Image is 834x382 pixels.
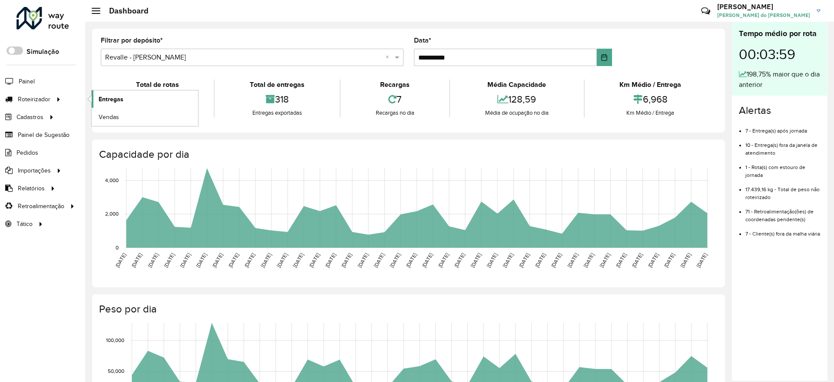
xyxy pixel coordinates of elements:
div: 128,59 [452,90,581,109]
text: [DATE] [308,252,321,269]
span: Retroalimentação [18,202,64,211]
span: Relatórios [18,184,45,193]
div: 00:03:59 [739,40,821,69]
h4: Capacidade por dia [99,148,716,161]
text: [DATE] [437,252,450,269]
div: Total de rotas [103,80,212,90]
text: [DATE] [647,252,659,269]
div: 318 [217,90,337,109]
span: Roteirizador [18,95,50,104]
text: [DATE] [663,252,675,269]
li: 1 - Rota(s) com estouro de jornada [745,157,821,179]
text: [DATE] [114,252,127,269]
text: [DATE] [324,252,337,269]
text: 0 [116,245,119,250]
a: Entregas [92,90,198,108]
text: [DATE] [615,252,627,269]
div: Média de ocupação no dia [452,109,581,117]
text: [DATE] [130,252,143,269]
div: Média Capacidade [452,80,581,90]
span: Entregas [99,95,123,104]
button: Choose Date [597,49,612,66]
div: Entregas exportadas [217,109,337,117]
text: [DATE] [211,252,224,269]
text: [DATE] [679,252,692,269]
label: Simulação [26,47,59,57]
text: [DATE] [502,252,514,269]
div: Tempo médio por rota [739,28,821,40]
span: Tático [17,219,33,229]
label: Data [414,35,431,46]
text: [DATE] [534,252,546,269]
span: Clear all [385,52,393,63]
span: Pedidos [17,148,38,157]
text: 100,000 [106,337,124,343]
text: [DATE] [405,252,417,269]
span: Vendas [99,113,119,122]
text: [DATE] [357,252,369,269]
text: [DATE] [340,252,353,269]
text: [DATE] [260,252,272,269]
li: 7 - Cliente(s) fora da malha viária [745,223,821,238]
text: [DATE] [470,252,482,269]
text: 2,000 [105,211,119,217]
text: [DATE] [195,252,208,269]
div: 7 [343,90,447,109]
span: Painel [19,77,35,86]
text: [DATE] [146,252,159,269]
h4: Peso por dia [99,303,716,316]
div: Recargas [343,80,447,90]
div: Km Médio / Entrega [587,80,714,90]
li: 71 - Retroalimentação(ões) de coordenadas pendente(s) [745,201,821,223]
text: [DATE] [550,252,563,269]
text: [DATE] [695,252,708,269]
text: 50,000 [108,369,124,374]
text: [DATE] [486,252,498,269]
div: 198,75% maior que o dia anterior [739,69,821,90]
text: [DATE] [566,252,579,269]
div: Total de entregas [217,80,337,90]
span: Cadastros [17,113,43,122]
text: [DATE] [292,252,304,269]
a: Contato Rápido [696,2,715,20]
text: [DATE] [227,252,240,269]
text: [DATE] [179,252,192,269]
text: [DATE] [243,252,256,269]
h2: Dashboard [100,6,149,16]
h3: [PERSON_NAME] [717,3,810,11]
div: Recargas no dia [343,109,447,117]
li: 17.439,16 kg - Total de peso não roteirizado [745,179,821,201]
text: [DATE] [163,252,175,269]
text: [DATE] [276,252,288,269]
text: [DATE] [582,252,595,269]
a: Vendas [92,108,198,126]
span: [PERSON_NAME] do [PERSON_NAME] [717,11,810,19]
li: 7 - Entrega(s) após jornada [745,120,821,135]
text: [DATE] [518,252,530,269]
label: Filtrar por depósito [101,35,163,46]
text: 4,000 [105,177,119,183]
h4: Alertas [739,104,821,117]
text: [DATE] [453,252,466,269]
text: [DATE] [421,252,434,269]
text: [DATE] [599,252,611,269]
text: [DATE] [389,252,401,269]
span: Importações [18,166,51,175]
div: 6,968 [587,90,714,109]
text: [DATE] [373,252,385,269]
li: 10 - Entrega(s) fora da janela de atendimento [745,135,821,157]
div: Km Médio / Entrega [587,109,714,117]
text: [DATE] [631,252,643,269]
span: Painel de Sugestão [18,130,69,140]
